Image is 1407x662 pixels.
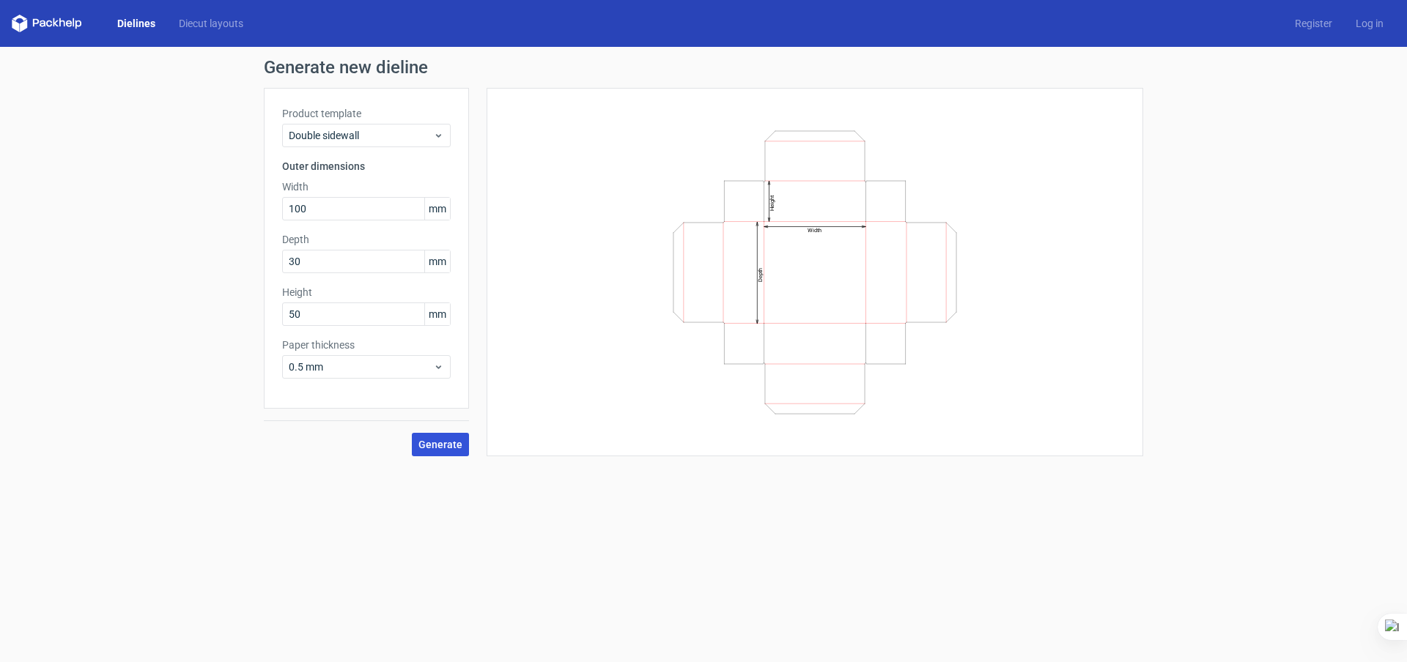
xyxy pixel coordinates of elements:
[282,232,451,247] label: Depth
[1283,16,1344,31] a: Register
[808,227,821,234] text: Width
[289,128,433,143] span: Double sidewall
[167,16,255,31] a: Diecut layouts
[282,159,451,174] h3: Outer dimensions
[757,267,764,281] text: Depth
[424,303,450,325] span: mm
[264,59,1143,76] h1: Generate new dieline
[282,338,451,352] label: Paper thickness
[106,16,167,31] a: Dielines
[1344,16,1395,31] a: Log in
[424,198,450,220] span: mm
[412,433,469,456] button: Generate
[424,250,450,272] span: mm
[418,439,462,450] span: Generate
[282,285,451,300] label: Height
[282,106,451,121] label: Product template
[769,195,775,211] text: Height
[289,360,433,374] span: 0.5 mm
[282,179,451,194] label: Width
